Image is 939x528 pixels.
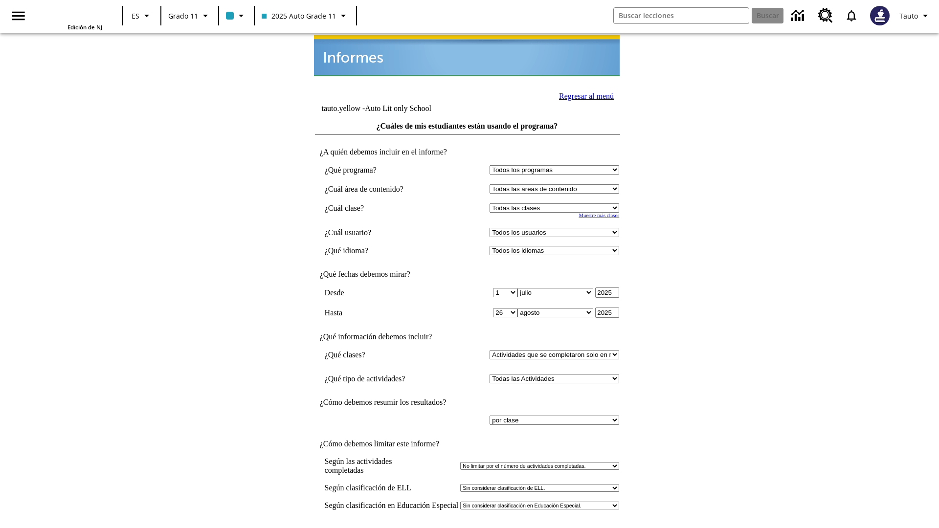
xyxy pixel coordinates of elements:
[315,148,620,156] td: ¿A quién debemos incluir en el informe?
[325,308,435,318] td: Hasta
[168,11,198,21] span: Grado 11
[325,501,459,510] td: Según clasificación en Educación Especial
[314,35,620,76] img: header
[325,228,435,237] td: ¿Cuál usuario?
[325,165,435,175] td: ¿Qué programa?
[559,92,614,100] a: Regresar al menú
[579,213,619,218] a: Muestre más clases
[132,11,139,21] span: ES
[315,270,620,279] td: ¿Qué fechas debemos mirar?
[164,7,215,24] button: Grado: Grado 11, Elige un grado
[325,203,435,213] td: ¿Cuál clase?
[258,7,353,24] button: Clase: 2025 Auto Grade 11, Selecciona una clase
[315,440,620,448] td: ¿Cómo debemos limitar este informe?
[325,484,459,492] td: Según clasificación de ELL
[377,122,558,130] a: ¿Cuáles de mis estudiantes están usando el programa?
[222,7,251,24] button: El color de la clase es azul claro. Cambiar el color de la clase.
[325,350,435,359] td: ¿Qué clases?
[614,8,749,23] input: Buscar campo
[4,1,33,30] button: Abrir el menú lateral
[325,457,459,475] td: Según las actividades completadas
[315,332,620,341] td: ¿Qué información debemos incluir?
[325,287,435,298] td: Desde
[365,104,431,112] nobr: Auto Lit only School
[39,3,102,31] div: Portada
[812,2,839,29] a: Centro de recursos, Se abrirá en una pestaña nueva.
[325,374,435,383] td: ¿Qué tipo de actividades?
[839,3,864,28] a: Notificaciones
[325,185,403,193] nobr: ¿Cuál área de contenido?
[325,246,435,255] td: ¿Qué idioma?
[785,2,812,29] a: Centro de información
[864,3,895,28] button: Escoja un nuevo avatar
[899,11,918,21] span: Tauto
[67,23,102,31] span: Edición de NJ
[321,104,501,113] td: tauto.yellow -
[126,7,157,24] button: Lenguaje: ES, Selecciona un idioma
[262,11,336,21] span: 2025 Auto Grade 11
[315,398,620,407] td: ¿Cómo debemos resumir los resultados?
[895,7,935,24] button: Perfil/Configuración
[870,6,890,25] img: Avatar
